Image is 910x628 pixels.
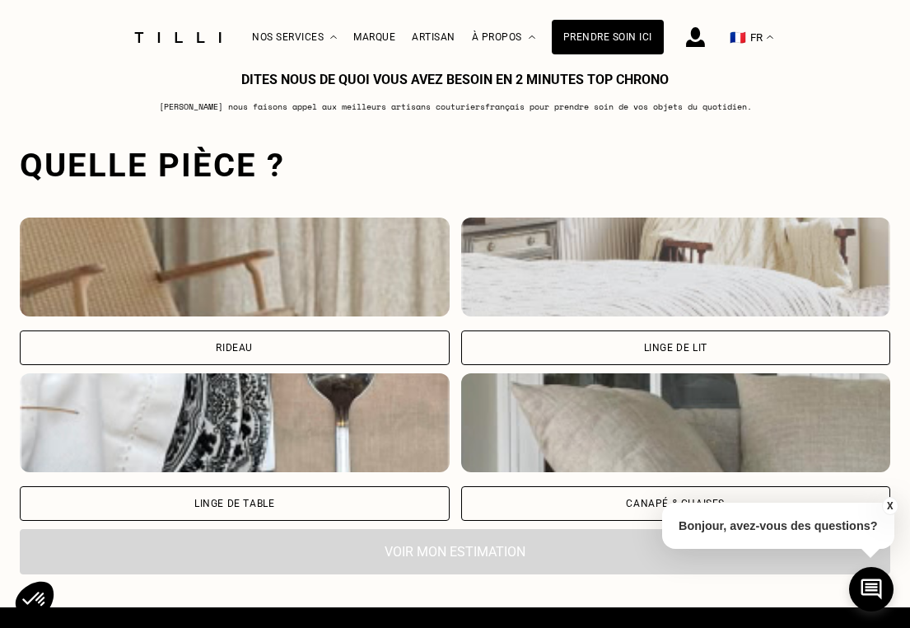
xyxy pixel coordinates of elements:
div: Canapé & chaises [626,499,725,508]
div: À propos [472,1,535,74]
img: Tilli retouche votre Rideau [20,218,450,316]
img: menu déroulant [767,35,773,40]
h1: Dites nous de quoi vous avez besoin en 2 minutes top chrono [241,72,669,87]
div: Rideau [216,343,253,353]
img: Tilli retouche votre Linge de lit [461,218,891,316]
img: Menu déroulant [330,35,337,40]
img: Tilli retouche votre Linge de table [20,373,450,472]
p: Bonjour, avez-vous des questions? [662,503,894,549]
button: 🇫🇷 FR [721,1,782,74]
img: icône connexion [686,27,705,47]
div: Linge de table [194,499,274,508]
div: Quelle pièce ? [20,146,890,185]
img: Tilli retouche votre Canapé & chaises [461,373,891,472]
a: Prendre soin ici [552,20,664,54]
img: Menu déroulant à propos [529,35,535,40]
button: X [881,497,898,515]
img: Logo du service de couturière Tilli [128,32,227,43]
p: [PERSON_NAME] nous faisons appel aux meilleurs artisans couturiers français pour prendre soin de ... [159,101,752,113]
a: Artisan [412,31,455,43]
div: Nos services [252,1,337,74]
div: Linge de lit [644,343,707,353]
span: 🇫🇷 [730,30,746,45]
a: Marque [353,31,395,43]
